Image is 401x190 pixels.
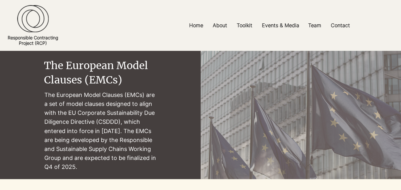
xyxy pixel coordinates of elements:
a: Contact [326,18,355,33]
p: Home [186,18,206,33]
p: Team [305,18,324,33]
p: The European Model Clauses (EMCs) are a set of model clauses designed to align with the EU Corpor... [44,91,157,171]
a: Toolkit [232,18,257,33]
a: About [208,18,232,33]
span: The European Model Clauses (EMCs) [44,59,148,86]
nav: Site [138,18,401,33]
a: Events & Media [257,18,303,33]
p: Contact [328,18,353,33]
a: Team [303,18,326,33]
a: Home [184,18,208,33]
a: Responsible ContractingProject (RCP) [8,35,58,46]
p: Events & Media [259,18,302,33]
p: About [210,18,230,33]
p: Toolkit [234,18,256,33]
